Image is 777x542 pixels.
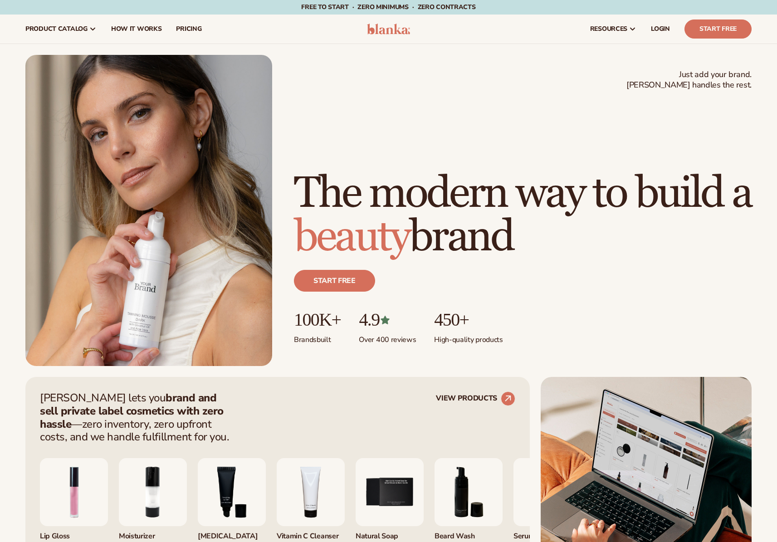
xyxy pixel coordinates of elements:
[294,310,341,330] p: 100K+
[294,210,409,264] span: beauty
[104,15,169,44] a: How It Works
[119,458,187,526] img: Moisturizing lotion.
[359,310,416,330] p: 4.9
[40,526,108,541] div: Lip Gloss
[301,3,475,11] span: Free to start · ZERO minimums · ZERO contracts
[356,526,424,541] div: Natural Soap
[684,20,752,39] a: Start Free
[277,526,345,541] div: Vitamin C Cleanser
[119,526,187,541] div: Moisturizer
[590,25,627,33] span: resources
[513,526,582,541] div: Serum
[294,172,752,259] h1: The modern way to build a brand
[434,330,503,345] p: High-quality products
[435,458,503,526] img: Foaming beard wash.
[198,526,266,541] div: [MEDICAL_DATA]
[111,25,162,33] span: How It Works
[434,310,503,330] p: 450+
[294,330,341,345] p: Brands built
[198,458,266,526] img: Smoothing lip balm.
[513,458,582,526] img: Collagen and retinol serum.
[435,526,503,541] div: Beard Wash
[176,25,201,33] span: pricing
[18,15,104,44] a: product catalog
[359,330,416,345] p: Over 400 reviews
[356,458,424,526] img: Nature bar of soap.
[40,458,108,526] img: Pink lip gloss.
[169,15,209,44] a: pricing
[294,270,375,292] a: Start free
[25,25,88,33] span: product catalog
[40,391,224,431] strong: brand and sell private label cosmetics with zero hassle
[583,15,644,44] a: resources
[277,458,345,526] img: Vitamin c cleanser.
[644,15,677,44] a: LOGIN
[626,69,752,91] span: Just add your brand. [PERSON_NAME] handles the rest.
[25,55,272,366] img: Female holding tanning mousse.
[40,391,235,444] p: [PERSON_NAME] lets you —zero inventory, zero upfront costs, and we handle fulfillment for you.
[651,25,670,33] span: LOGIN
[367,24,410,34] img: logo
[436,391,515,406] a: VIEW PRODUCTS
